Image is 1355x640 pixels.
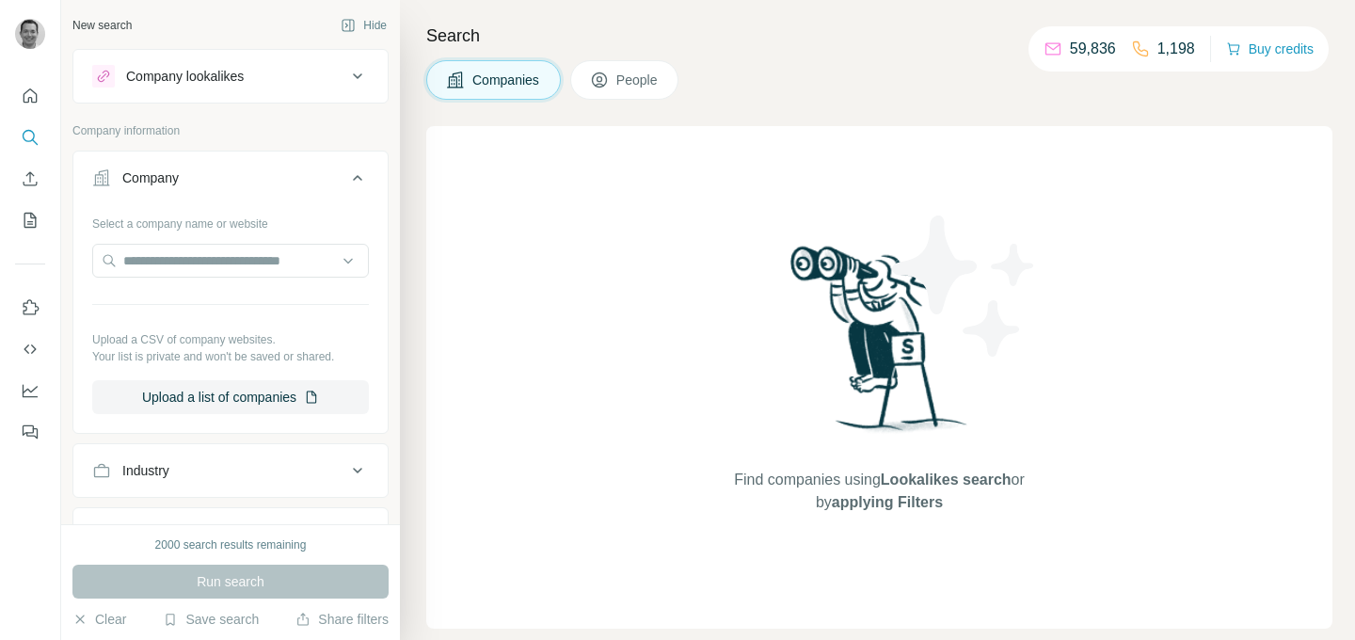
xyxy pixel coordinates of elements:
[15,19,45,49] img: Avatar
[72,17,132,34] div: New search
[1157,38,1195,60] p: 1,198
[880,201,1049,371] img: Surfe Illustration - Stars
[832,494,943,510] span: applying Filters
[73,54,388,99] button: Company lookalikes
[15,415,45,449] button: Feedback
[327,11,400,40] button: Hide
[73,155,388,208] button: Company
[126,67,244,86] div: Company lookalikes
[15,332,45,366] button: Use Surfe API
[15,120,45,154] button: Search
[616,71,660,89] span: People
[15,291,45,325] button: Use Surfe on LinkedIn
[72,610,126,629] button: Clear
[881,472,1012,488] span: Lookalikes search
[92,208,369,232] div: Select a company name or website
[92,331,369,348] p: Upload a CSV of company websites.
[15,374,45,408] button: Dashboard
[295,610,389,629] button: Share filters
[73,512,388,557] button: HQ location
[122,461,169,480] div: Industry
[782,241,978,451] img: Surfe Illustration - Woman searching with binoculars
[1070,38,1116,60] p: 59,836
[92,348,369,365] p: Your list is private and won't be saved or shared.
[163,610,259,629] button: Save search
[92,380,369,414] button: Upload a list of companies
[72,122,389,139] p: Company information
[155,536,307,553] div: 2000 search results remaining
[122,168,179,187] div: Company
[15,79,45,113] button: Quick start
[15,203,45,237] button: My lists
[426,23,1332,49] h4: Search
[1226,36,1314,62] button: Buy credits
[728,469,1029,514] span: Find companies using or by
[73,448,388,493] button: Industry
[472,71,541,89] span: Companies
[15,162,45,196] button: Enrich CSV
